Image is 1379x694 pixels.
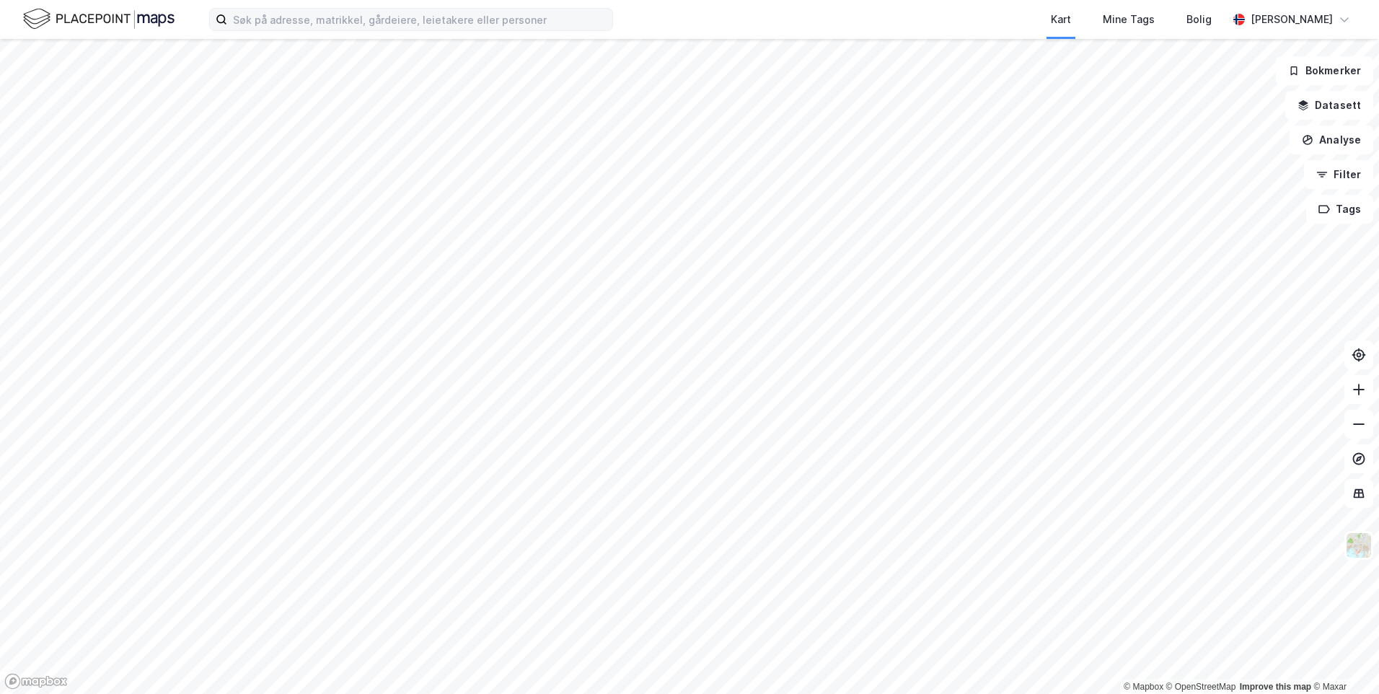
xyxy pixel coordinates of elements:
[1240,682,1311,692] a: Improve this map
[1166,682,1236,692] a: OpenStreetMap
[1276,56,1373,85] button: Bokmerker
[227,9,612,30] input: Søk på adresse, matrikkel, gårdeiere, leietakere eller personer
[23,6,175,32] img: logo.f888ab2527a4732fd821a326f86c7f29.svg
[1290,126,1373,154] button: Analyse
[1103,11,1155,28] div: Mine Tags
[1345,532,1373,559] img: Z
[1124,682,1163,692] a: Mapbox
[1306,195,1373,224] button: Tags
[1307,625,1379,694] iframe: Chat Widget
[1304,160,1373,189] button: Filter
[1251,11,1333,28] div: [PERSON_NAME]
[4,673,68,690] a: Mapbox homepage
[1051,11,1071,28] div: Kart
[1285,91,1373,120] button: Datasett
[1186,11,1212,28] div: Bolig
